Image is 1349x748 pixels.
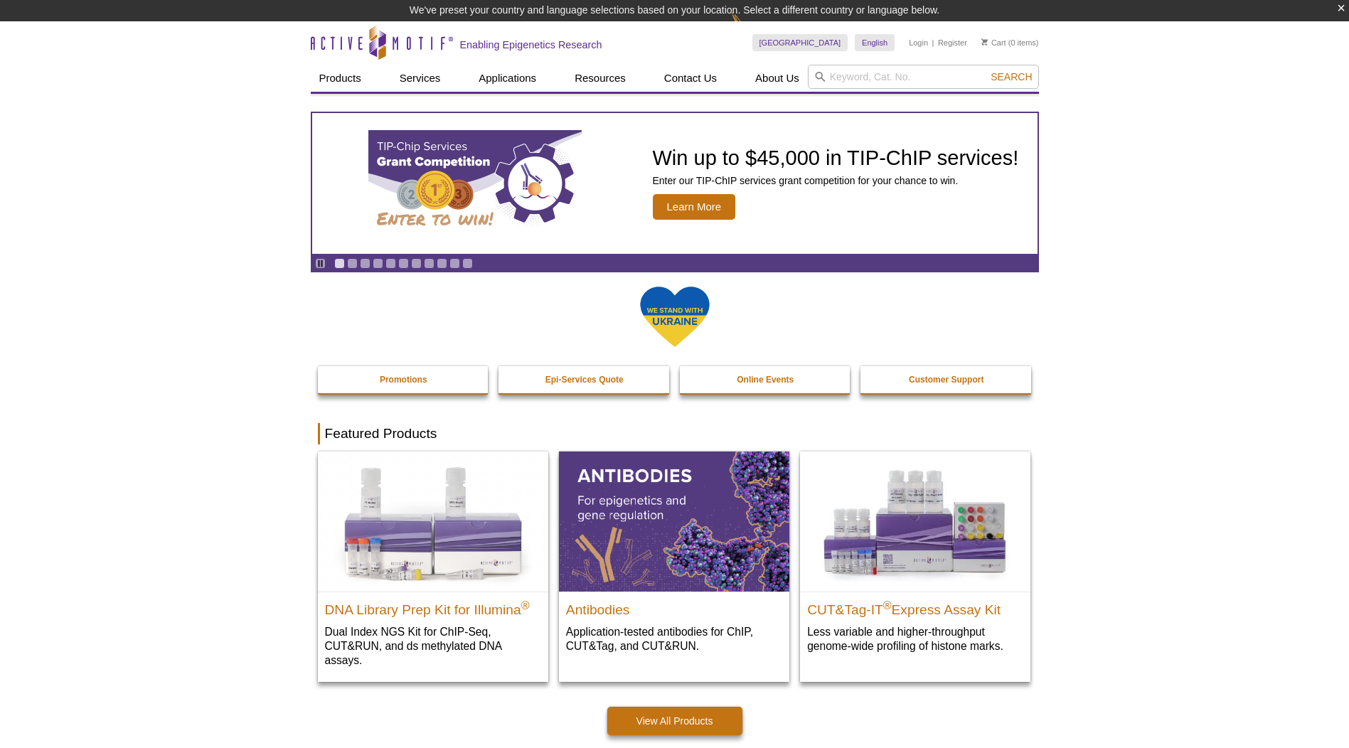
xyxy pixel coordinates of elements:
[385,258,396,269] a: Go to slide 5
[311,65,370,92] a: Products
[462,258,473,269] a: Go to slide 11
[800,452,1030,591] img: CUT&Tag-IT® Express Assay Kit
[981,38,988,46] img: Your Cart
[656,65,725,92] a: Contact Us
[437,258,447,269] a: Go to slide 9
[860,366,1033,393] a: Customer Support
[559,452,789,667] a: All Antibodies Antibodies Application-tested antibodies for ChIP, CUT&Tag, and CUT&RUN.
[368,130,582,237] img: TIP-ChIP Services Grant Competition
[566,65,634,92] a: Resources
[807,624,1023,653] p: Less variable and higher-throughput genome-wide profiling of histone marks​.
[318,366,490,393] a: Promotions
[411,258,422,269] a: Go to slide 7
[315,258,326,269] a: Toggle autoplay
[373,258,383,269] a: Go to slide 4
[334,258,345,269] a: Go to slide 1
[752,34,848,51] a: [GEOGRAPHIC_DATA]
[639,285,710,348] img: We Stand With Ukraine
[460,38,602,51] h2: Enabling Epigenetics Research
[347,258,358,269] a: Go to slide 2
[855,34,895,51] a: English
[360,258,370,269] a: Go to slide 3
[498,366,671,393] a: Epi-Services Quote
[470,65,545,92] a: Applications
[800,452,1030,667] a: CUT&Tag-IT® Express Assay Kit CUT&Tag-IT®Express Assay Kit Less variable and higher-throughput ge...
[391,65,449,92] a: Services
[449,258,460,269] a: Go to slide 10
[653,174,1019,187] p: Enter our TIP-ChIP services grant competition for your chance to win.
[909,375,983,385] strong: Customer Support
[559,452,789,591] img: All Antibodies
[909,38,928,48] a: Login
[986,70,1036,83] button: Search
[521,599,530,611] sup: ®
[981,34,1039,51] li: (0 items)
[938,38,967,48] a: Register
[807,596,1023,617] h2: CUT&Tag-IT Express Assay Kit
[424,258,434,269] a: Go to slide 8
[312,113,1038,254] a: TIP-ChIP Services Grant Competition Win up to $45,000 in TIP-ChIP services! Enter our TIP-ChIP se...
[566,624,782,653] p: Application-tested antibodies for ChIP, CUT&Tag, and CUT&RUN.
[883,599,892,611] sup: ®
[312,113,1038,254] article: TIP-ChIP Services Grant Competition
[737,375,794,385] strong: Online Events
[398,258,409,269] a: Go to slide 6
[325,596,541,617] h2: DNA Library Prep Kit for Illumina
[991,71,1032,82] span: Search
[981,38,1006,48] a: Cart
[318,452,548,591] img: DNA Library Prep Kit for Illumina
[653,194,736,220] span: Learn More
[731,11,769,44] img: Change Here
[318,452,548,681] a: DNA Library Prep Kit for Illumina DNA Library Prep Kit for Illumina® Dual Index NGS Kit for ChIP-...
[808,65,1039,89] input: Keyword, Cat. No.
[607,707,742,735] a: View All Products
[653,147,1019,169] h2: Win up to $45,000 in TIP-ChIP services!
[325,624,541,668] p: Dual Index NGS Kit for ChIP-Seq, CUT&RUN, and ds methylated DNA assays.
[380,375,427,385] strong: Promotions
[545,375,624,385] strong: Epi-Services Quote
[932,34,934,51] li: |
[680,366,852,393] a: Online Events
[318,423,1032,444] h2: Featured Products
[566,596,782,617] h2: Antibodies
[747,65,808,92] a: About Us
